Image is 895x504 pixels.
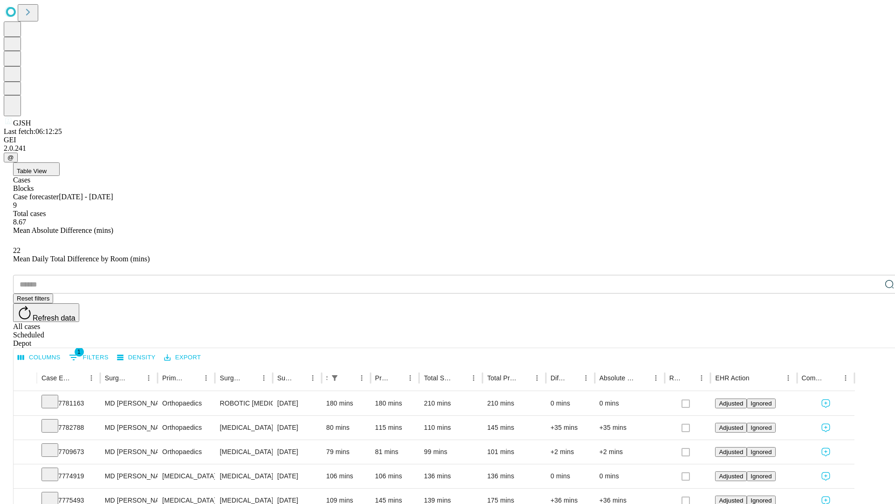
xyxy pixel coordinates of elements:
[105,374,128,382] div: Surgeon Name
[342,371,355,385] button: Sort
[375,440,415,464] div: 81 mins
[747,399,775,408] button: Ignored
[277,416,317,440] div: [DATE]
[41,440,96,464] div: 7709673
[13,210,46,217] span: Total cases
[4,127,62,135] span: Last fetch: 06:12:25
[719,424,743,431] span: Adjusted
[326,392,366,415] div: 180 mins
[719,497,743,504] span: Adjusted
[277,392,317,415] div: [DATE]
[18,420,32,436] button: Expand
[487,374,516,382] div: Total Predicted Duration
[105,464,153,488] div: MD [PERSON_NAME] E Md
[15,350,63,365] button: Select columns
[599,440,660,464] div: +2 mins
[18,396,32,412] button: Expand
[244,371,257,385] button: Sort
[13,246,21,254] span: 22
[41,392,96,415] div: 7781163
[306,371,319,385] button: Menu
[355,371,368,385] button: Menu
[375,416,415,440] div: 115 mins
[715,423,747,433] button: Adjusted
[826,371,839,385] button: Sort
[669,374,682,382] div: Resolved in EHR
[715,447,747,457] button: Adjusted
[551,392,590,415] div: 0 mins
[293,371,306,385] button: Sort
[162,350,203,365] button: Export
[747,423,775,433] button: Ignored
[454,371,467,385] button: Sort
[75,347,84,357] span: 1
[186,371,200,385] button: Sort
[220,374,243,382] div: Surgery Name
[326,464,366,488] div: 106 mins
[424,374,453,382] div: Total Scheduled Duration
[715,471,747,481] button: Adjusted
[551,440,590,464] div: +2 mins
[487,464,541,488] div: 136 mins
[13,226,113,234] span: Mean Absolute Difference (mins)
[404,371,417,385] button: Menu
[750,448,771,455] span: Ignored
[105,392,153,415] div: MD [PERSON_NAME] [PERSON_NAME] Md
[599,416,660,440] div: +35 mins
[41,374,71,382] div: Case Epic Id
[59,193,113,201] span: [DATE] - [DATE]
[162,440,210,464] div: Orthopaedics
[4,136,891,144] div: GEI
[220,416,268,440] div: [MEDICAL_DATA] [MEDICAL_DATA]
[277,440,317,464] div: [DATE]
[13,201,17,209] span: 9
[13,119,31,127] span: GJSH
[551,374,565,382] div: Difference
[33,314,76,322] span: Refresh data
[67,350,111,365] button: Show filters
[649,371,662,385] button: Menu
[467,371,480,385] button: Menu
[41,464,96,488] div: 7774919
[162,374,186,382] div: Primary Service
[391,371,404,385] button: Sort
[750,497,771,504] span: Ignored
[579,371,592,385] button: Menu
[375,392,415,415] div: 180 mins
[715,399,747,408] button: Adjusted
[200,371,213,385] button: Menu
[695,371,708,385] button: Menu
[328,371,341,385] button: Show filters
[487,392,541,415] div: 210 mins
[551,464,590,488] div: 0 mins
[750,371,764,385] button: Sort
[18,469,32,485] button: Expand
[375,374,390,382] div: Predicted In Room Duration
[129,371,142,385] button: Sort
[424,440,478,464] div: 99 mins
[41,416,96,440] div: 7782788
[13,218,26,226] span: 8.67
[220,440,268,464] div: [MEDICAL_DATA] WITH [MEDICAL_DATA] REPAIR
[802,374,825,382] div: Comments
[839,371,852,385] button: Menu
[13,303,79,322] button: Refresh data
[17,295,49,302] span: Reset filters
[162,416,210,440] div: Orthopaedics
[4,144,891,153] div: 2.0.241
[220,392,268,415] div: ROBOTIC [MEDICAL_DATA] KNEE TOTAL
[220,464,268,488] div: [MEDICAL_DATA]
[599,374,635,382] div: Absolute Difference
[162,392,210,415] div: Orthopaedics
[375,464,415,488] div: 106 mins
[566,371,579,385] button: Sort
[719,400,743,407] span: Adjusted
[105,416,153,440] div: MD [PERSON_NAME] [PERSON_NAME] Md
[326,440,366,464] div: 79 mins
[142,371,155,385] button: Menu
[328,371,341,385] div: 1 active filter
[747,447,775,457] button: Ignored
[18,444,32,461] button: Expand
[85,371,98,385] button: Menu
[257,371,270,385] button: Menu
